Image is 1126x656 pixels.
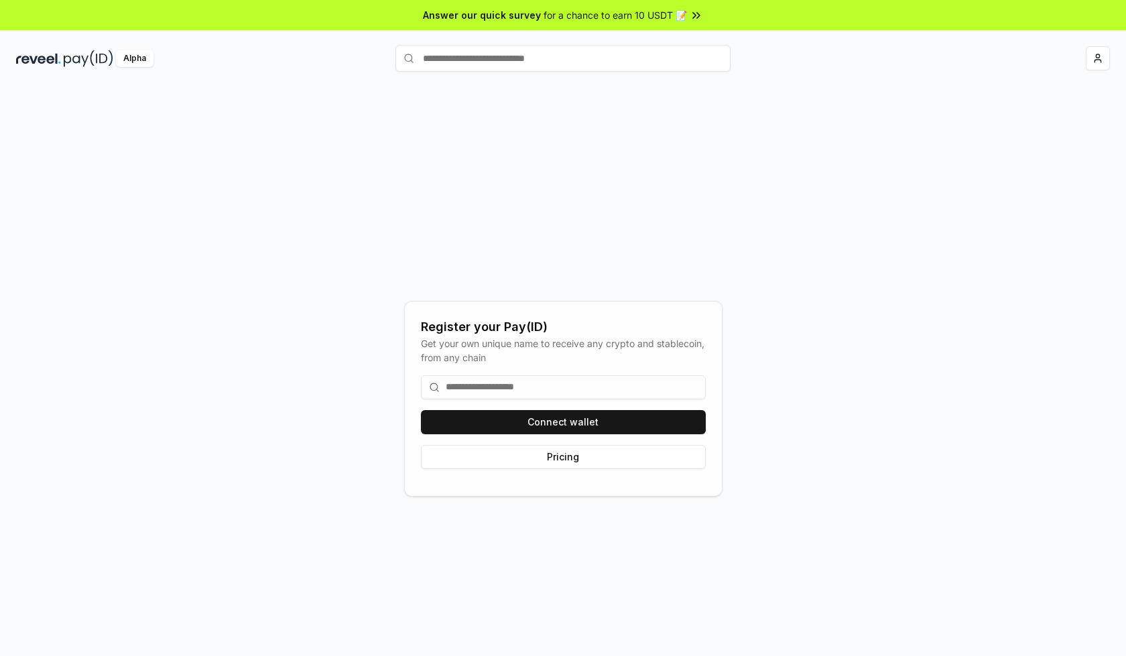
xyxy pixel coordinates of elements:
[421,410,706,434] button: Connect wallet
[421,318,706,336] div: Register your Pay(ID)
[423,8,541,22] span: Answer our quick survey
[64,50,113,67] img: pay_id
[421,336,706,365] div: Get your own unique name to receive any crypto and stablecoin, from any chain
[544,8,687,22] span: for a chance to earn 10 USDT 📝
[16,50,61,67] img: reveel_dark
[116,50,153,67] div: Alpha
[421,445,706,469] button: Pricing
